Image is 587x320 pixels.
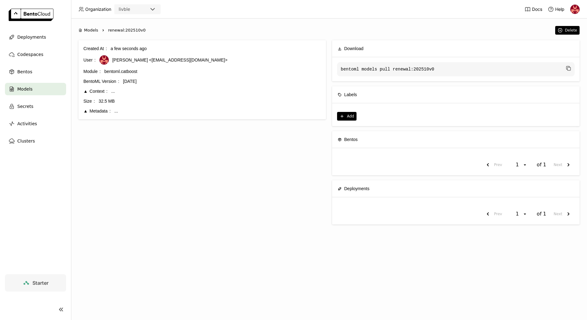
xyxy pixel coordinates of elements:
[555,6,564,12] span: Help
[17,103,33,110] span: Secrets
[17,137,35,145] span: Clusters
[5,48,66,61] a: Codespaces
[5,117,66,130] a: Activities
[5,100,66,113] a: Secrets
[548,6,564,12] div: Help
[85,6,111,12] span: Organization
[525,6,542,12] a: Docs
[5,274,66,292] a: Starter
[570,5,580,14] img: Uri Vinetz
[119,6,130,12] div: livble
[17,120,37,127] span: Activities
[5,31,66,43] a: Deployments
[5,135,66,147] a: Clusters
[9,9,53,21] img: logo
[5,83,66,95] a: Models
[17,85,32,93] span: Models
[17,51,43,58] span: Codespaces
[17,68,32,75] span: Bentos
[32,280,49,286] span: Starter
[532,6,542,12] span: Docs
[17,33,46,41] span: Deployments
[5,66,66,78] a: Bentos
